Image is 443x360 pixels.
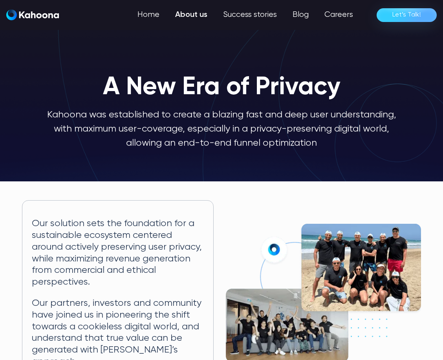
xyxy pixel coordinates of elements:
[103,74,340,101] h1: A New Era of Privacy
[6,9,59,20] img: Kahoona logo white
[392,9,421,21] div: Let’s Talk!
[285,7,317,23] a: Blog
[377,8,437,22] a: Let’s Talk!
[32,218,204,288] p: Our solution sets the foundation for a sustainable ecosystem centered around actively preserving ...
[6,9,59,21] a: home
[167,7,215,23] a: About us
[130,7,167,23] a: Home
[317,7,361,23] a: Careers
[215,7,285,23] a: Success stories
[46,108,397,150] p: Kahoona was established to create a blazing fast and deep user understanding, with maximum user-c...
